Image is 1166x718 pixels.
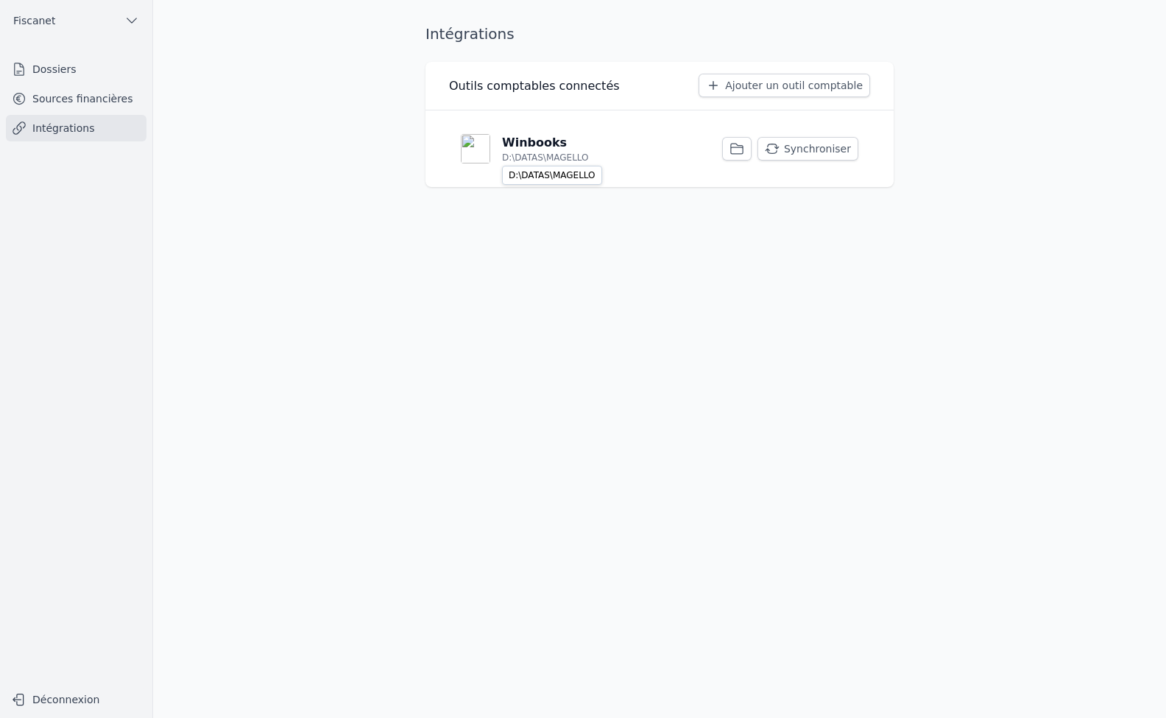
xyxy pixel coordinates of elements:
button: Ajouter un outil comptable [699,74,870,97]
h1: Intégrations [425,24,515,44]
a: Intégrations [6,115,146,141]
span: Fiscanet [13,13,55,28]
a: Dossiers [6,56,146,82]
button: Déconnexion [6,688,146,711]
p: Winbooks [502,134,567,152]
a: Winbooks D:\DATAS\MAGELLO Synchroniser [449,122,870,175]
div: D:\DATAS\MAGELLO [502,166,602,185]
a: Sources financières [6,85,146,112]
button: Fiscanet [6,9,146,32]
button: Synchroniser [757,137,858,161]
p: D:\DATAS\MAGELLO [502,152,589,163]
h3: Outils comptables connectés [449,77,620,95]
